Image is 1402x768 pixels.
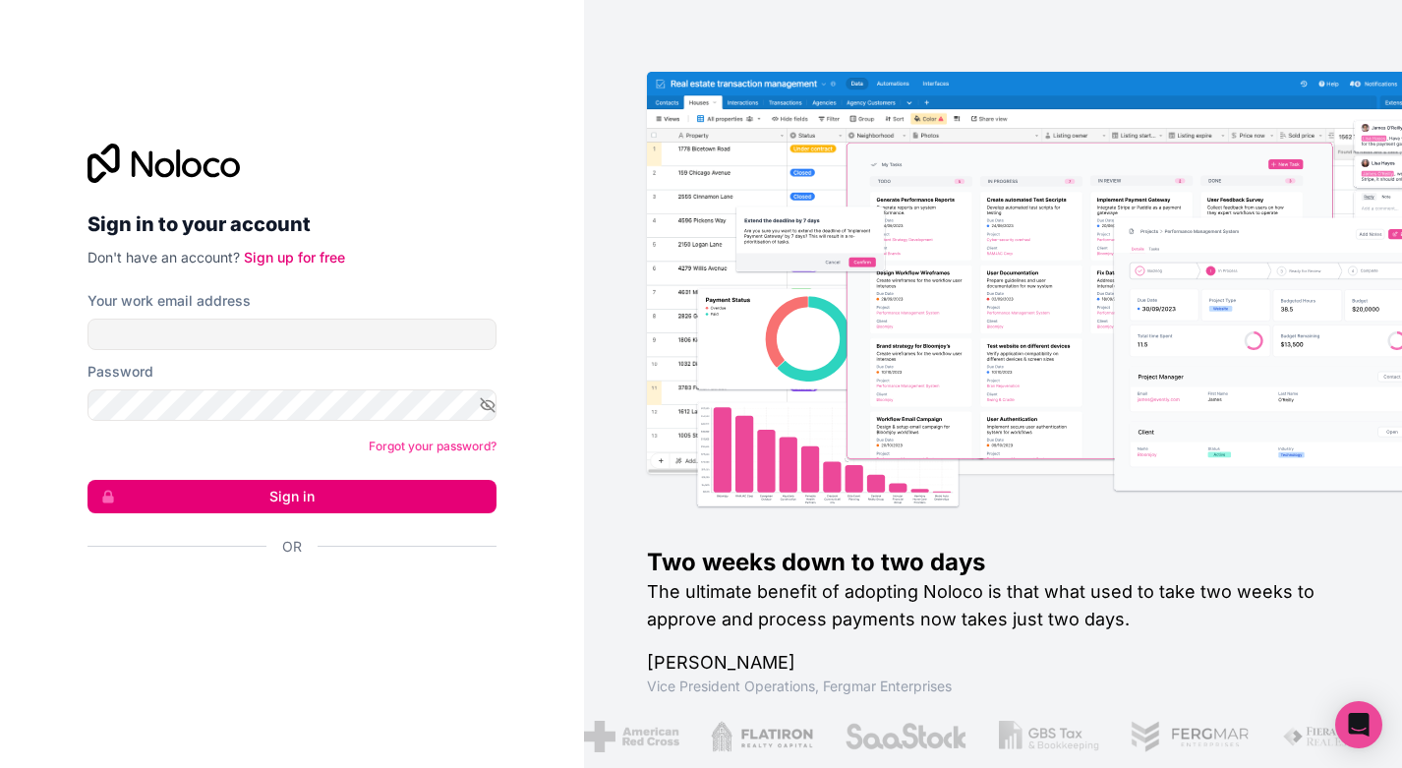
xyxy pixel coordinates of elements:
input: Email address [88,319,497,350]
div: Open Intercom Messenger [1335,701,1382,748]
button: Sign in [88,480,497,513]
h2: Sign in to your account [88,207,497,242]
span: Or [282,537,302,557]
a: Sign up for free [244,249,345,266]
h1: [PERSON_NAME] [647,649,1339,677]
label: Password [88,362,153,382]
img: /assets/fergmar-CudnrXN5.png [1128,721,1248,752]
img: /assets/gbstax-C-GtDUiK.png [997,721,1097,752]
iframe: Sign in with Google Button [78,578,491,621]
span: Don't have an account? [88,249,240,266]
input: Password [88,389,497,421]
label: Your work email address [88,291,251,311]
h1: Two weeks down to two days [647,547,1339,578]
a: Forgot your password? [369,439,497,453]
h2: The ultimate benefit of adopting Noloco is that what used to take two weeks to approve and proces... [647,578,1339,633]
img: /assets/fiera-fwj2N5v4.png [1279,721,1372,752]
img: /assets/american-red-cross-BAupjrZR.png [582,721,677,752]
img: /assets/saastock-C6Zbiodz.png [842,721,965,752]
img: /assets/flatiron-C8eUkumj.png [709,721,811,752]
h1: Vice President Operations , Fergmar Enterprises [647,677,1339,696]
